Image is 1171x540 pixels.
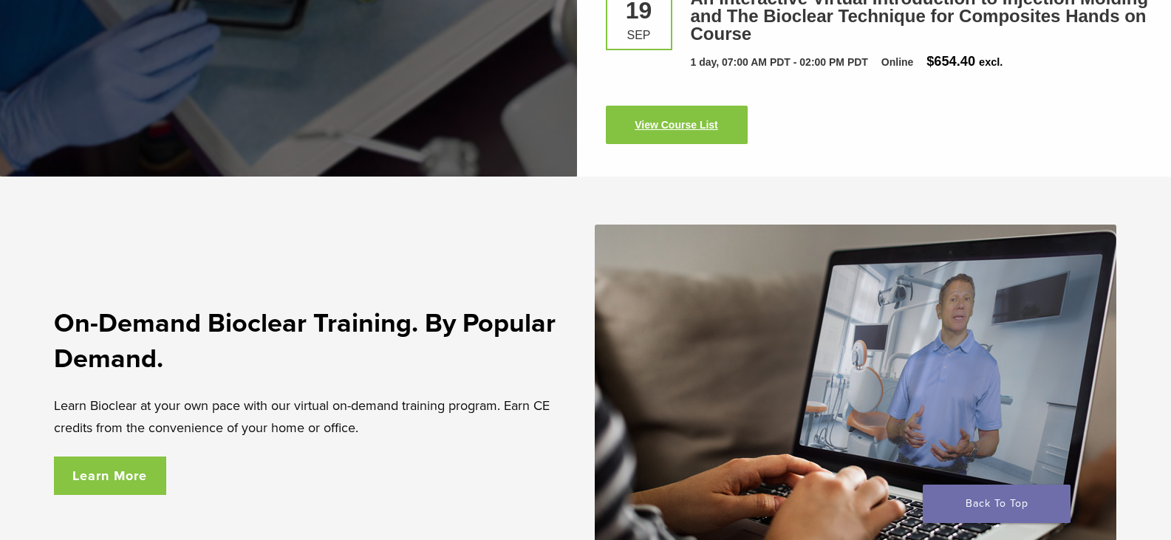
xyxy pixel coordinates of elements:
[54,394,577,439] p: Learn Bioclear at your own pace with our virtual on-demand training program. Earn CE credits from...
[923,485,1071,523] a: Back To Top
[54,457,167,495] a: Learn More
[691,55,868,70] div: 1 day, 07:00 AM PDT - 02:00 PM PDT
[54,307,556,375] strong: On-Demand Bioclear Training. By Popular Demand.
[618,30,660,41] div: Sep
[926,54,975,69] span: $654.40
[881,55,914,70] div: Online
[606,106,748,144] a: View Course List
[979,56,1003,68] span: excl.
